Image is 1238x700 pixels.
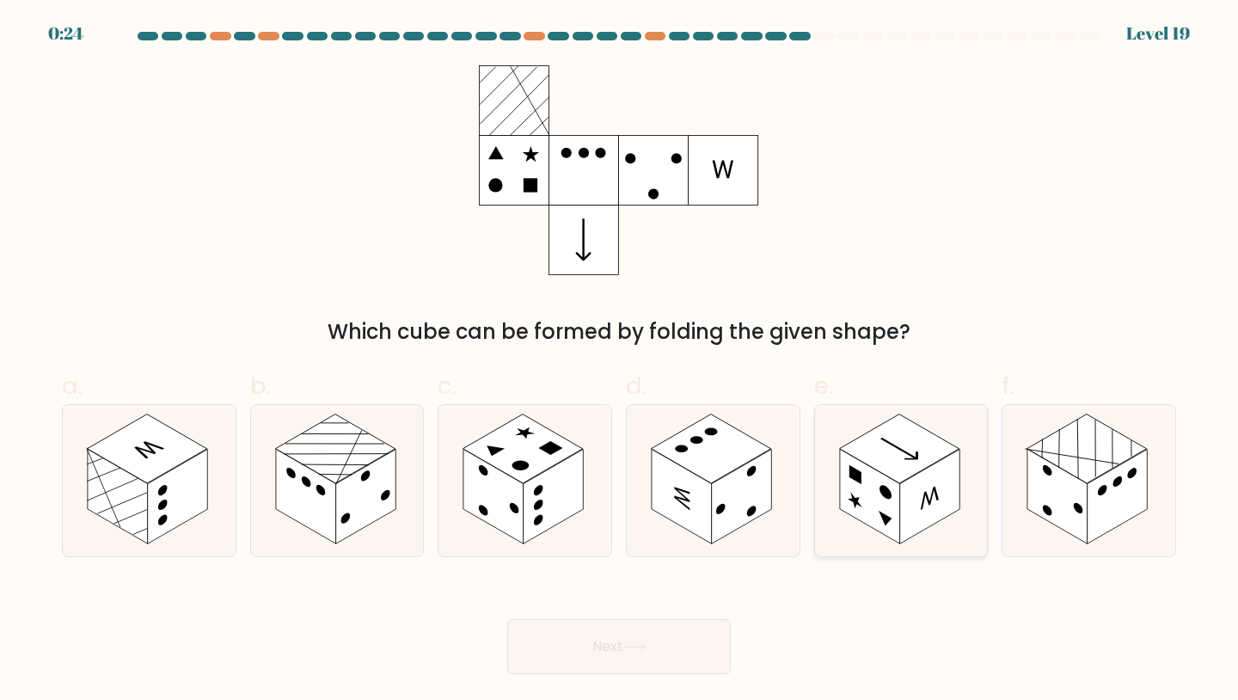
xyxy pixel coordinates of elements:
[814,369,833,402] span: e.
[62,369,83,402] span: a.
[507,619,731,674] button: Next
[1002,369,1014,402] span: f.
[250,369,271,402] span: b.
[1126,21,1190,46] div: Level 19
[72,316,1166,347] div: Which cube can be formed by folding the given shape?
[626,369,647,402] span: d.
[438,369,457,402] span: c.
[48,21,83,46] div: 0:24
